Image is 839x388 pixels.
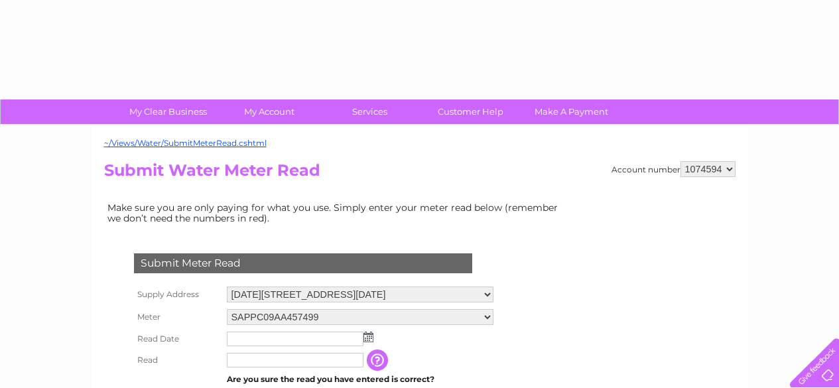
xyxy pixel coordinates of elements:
[104,199,568,227] td: Make sure you are only paying for what you use. Simply enter your meter read below (remember we d...
[131,328,224,350] th: Read Date
[131,283,224,306] th: Supply Address
[134,253,472,273] div: Submit Meter Read
[113,99,223,124] a: My Clear Business
[367,350,391,371] input: Information
[131,350,224,371] th: Read
[517,99,626,124] a: Make A Payment
[131,306,224,328] th: Meter
[315,99,424,124] a: Services
[416,99,525,124] a: Customer Help
[363,332,373,342] img: ...
[104,138,267,148] a: ~/Views/Water/SubmitMeterRead.cshtml
[214,99,324,124] a: My Account
[104,161,736,186] h2: Submit Water Meter Read
[612,161,736,177] div: Account number
[224,371,497,388] td: Are you sure the read you have entered is correct?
